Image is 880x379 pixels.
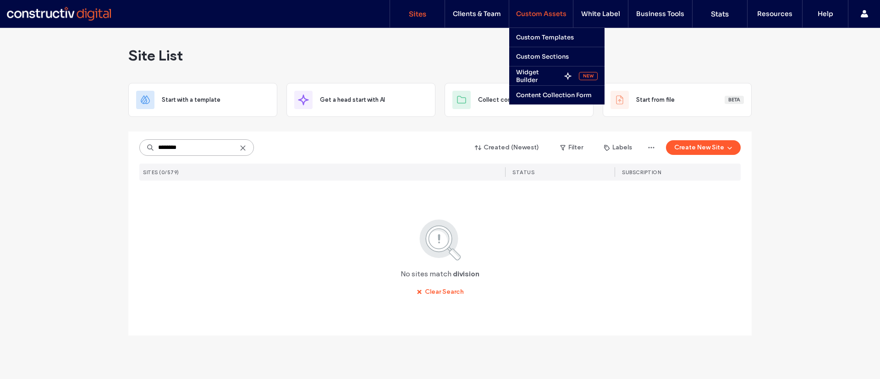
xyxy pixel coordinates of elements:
span: Start with a template [162,95,220,104]
a: Custom Sections [516,47,605,66]
label: Stats [711,10,729,18]
button: Clear Search [408,285,472,299]
div: Start with a template [128,83,277,117]
label: Resources [757,10,792,18]
img: search.svg [407,218,473,262]
label: Custom Sections [516,53,569,60]
span: Get a head start with AI [320,95,385,104]
label: Sites [409,10,426,18]
label: Content Collection Form [516,91,592,99]
div: Collect content firstNew [445,83,594,117]
label: Business Tools [636,10,684,18]
label: Custom Templates [516,33,574,41]
button: Create New Site [666,140,741,155]
div: New [579,72,598,80]
span: Site List [128,46,183,65]
a: Widget Builder [516,66,579,85]
span: STATUS [512,169,534,176]
div: Beta [725,96,744,104]
label: Help [818,10,833,18]
a: Custom Templates [516,28,605,47]
button: Filter [551,140,592,155]
span: division [453,269,479,279]
span: Help [21,6,39,15]
span: Start from file [636,95,675,104]
label: White Label [581,10,620,18]
a: Content Collection Form [516,86,605,104]
div: Start from fileBeta [603,83,752,117]
div: Get a head start with AI [286,83,435,117]
label: Clients & Team [453,10,501,18]
span: No sites match [401,269,451,279]
button: Created (Newest) [467,140,547,155]
button: Labels [596,140,640,155]
span: Collect content first [478,95,536,104]
span: SUBSCRIPTION [622,169,661,176]
label: Widget Builder [516,68,561,84]
span: SITES (0/579) [143,169,179,176]
label: Custom Assets [516,10,566,18]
